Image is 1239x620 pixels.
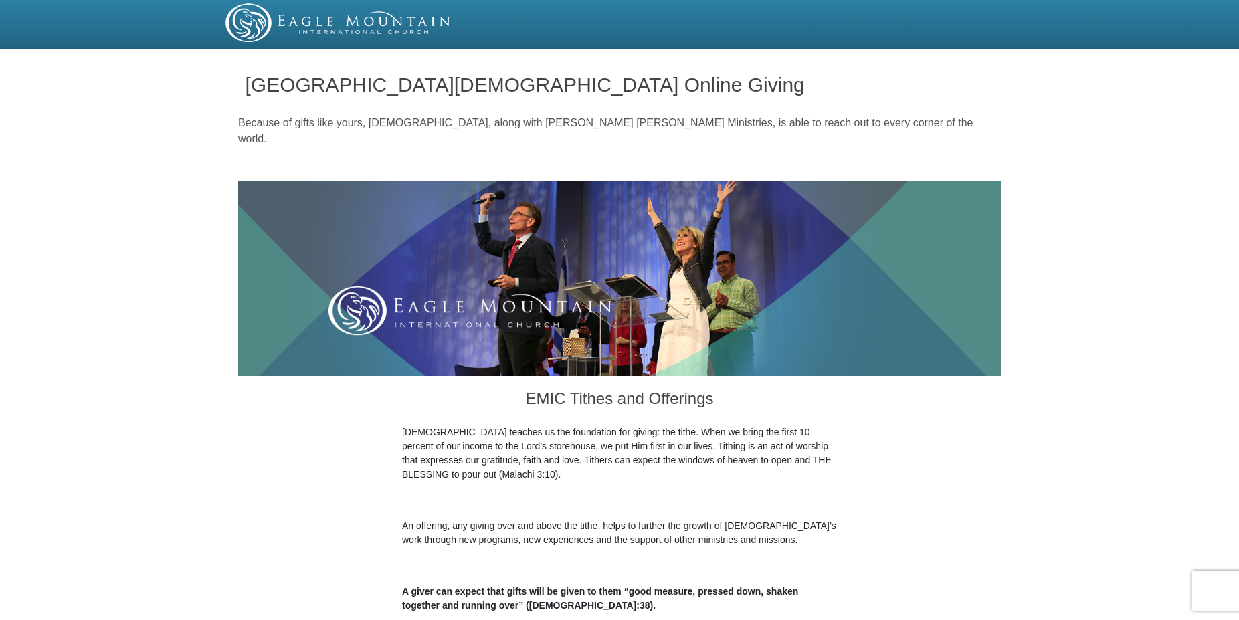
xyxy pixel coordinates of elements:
h1: [GEOGRAPHIC_DATA][DEMOGRAPHIC_DATA] Online Giving [246,74,994,96]
p: An offering, any giving over and above the tithe, helps to further the growth of [DEMOGRAPHIC_DAT... [402,519,837,547]
p: Because of gifts like yours, [DEMOGRAPHIC_DATA], along with [PERSON_NAME] [PERSON_NAME] Ministrie... [238,115,1001,147]
p: [DEMOGRAPHIC_DATA] teaches us the foundation for giving: the tithe. When we bring the first 10 pe... [402,425,837,482]
h3: EMIC Tithes and Offerings [402,376,837,425]
img: EMIC [225,3,452,42]
b: A giver can expect that gifts will be given to them “good measure, pressed down, shaken together ... [402,586,798,611]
